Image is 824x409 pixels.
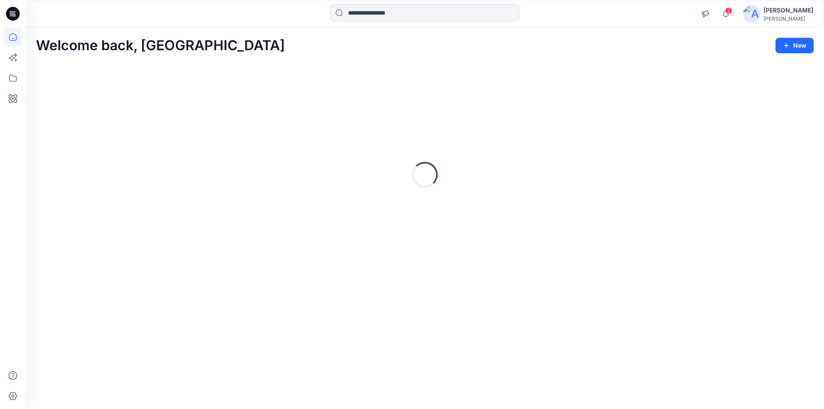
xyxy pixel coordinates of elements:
[36,38,285,54] h2: Welcome back, [GEOGRAPHIC_DATA]
[776,38,814,53] button: New
[725,7,732,14] span: 2
[743,5,760,22] img: avatar
[763,15,813,22] div: [PERSON_NAME]
[763,5,813,15] div: [PERSON_NAME]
